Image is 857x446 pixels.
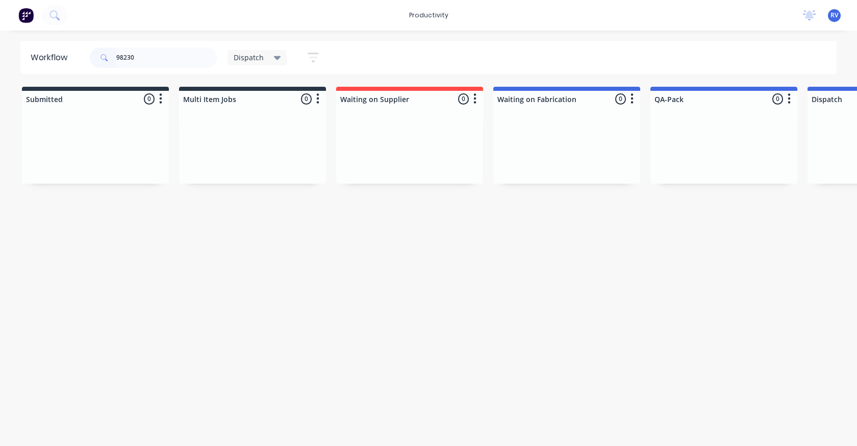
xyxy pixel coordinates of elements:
span: Dispatch [234,52,264,63]
div: Workflow [31,52,72,64]
span: RV [830,11,838,20]
img: Factory [18,8,34,23]
input: Search for orders... [116,47,217,68]
div: productivity [404,8,453,23]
